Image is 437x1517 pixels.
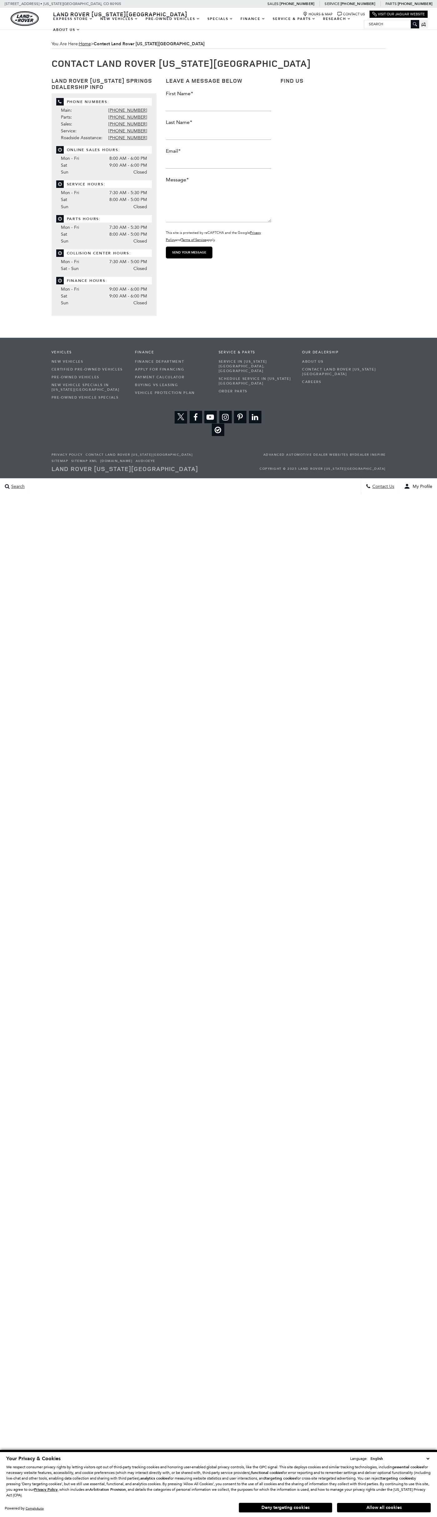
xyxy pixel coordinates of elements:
span: Sat [61,232,67,237]
h1: Contact Land Rover [US_STATE][GEOGRAPHIC_DATA] [52,58,386,68]
span: Roadside Assistance: [61,135,102,140]
strong: Contact Land Rover [US_STATE][GEOGRAPHIC_DATA] [94,41,205,47]
u: Privacy Policy [34,1487,57,1492]
a: ComplyAuto [26,1506,44,1510]
span: 9:00 AM - 6:00 PM [109,162,147,169]
a: Sitemap XML [71,459,97,463]
span: Sales [267,2,279,6]
a: New Vehicles [97,13,142,24]
span: Sat [61,163,67,168]
img: Land Rover [11,11,39,26]
a: Service in [US_STATE][GEOGRAPHIC_DATA], [GEOGRAPHIC_DATA] [219,358,293,375]
span: Search [10,484,25,489]
span: Service: [61,128,77,134]
span: Service [325,2,339,6]
a: Home [79,41,91,47]
a: About Us [49,24,84,35]
span: 7:30 AM - 5:30 PM [109,224,147,231]
a: [PHONE_NUMBER] [340,1,375,6]
span: 8:00 AM - 5:00 PM [109,231,147,238]
span: Mon - Fri [61,190,79,195]
label: Message [166,176,189,183]
span: Finance [135,350,209,355]
span: Your Privacy & Cookies [6,1455,61,1462]
a: Open Twitter in a new window [175,411,187,424]
div: Powered by [5,1506,44,1510]
span: Parts [385,2,397,6]
span: 9:00 AM - 6:00 PM [109,293,147,300]
span: Sun [61,300,68,306]
a: [PHONE_NUMBER] [108,121,147,127]
span: Phone Numbers: [56,98,152,106]
a: Pre-Owned Vehicle Specials [52,394,126,401]
a: Pre-Owned Vehicles [52,373,126,381]
a: Contact Us [337,12,365,17]
a: Contact Land Rover [US_STATE][GEOGRAPHIC_DATA] [302,366,376,378]
span: Sun [61,238,68,244]
span: Closed [133,300,147,307]
a: Dealer Inspire [355,453,386,457]
a: [PHONE_NUMBER] [108,135,147,140]
span: Copyright © 2025 Land Rover [US_STATE][GEOGRAPHIC_DATA] [260,464,386,474]
a: Contact Land Rover [US_STATE][GEOGRAPHIC_DATA] [86,453,193,457]
a: About Us [302,358,376,366]
span: Contact Us [371,484,394,489]
a: Open Pinterest-p in a new window [234,411,246,423]
a: Service & Parts [269,13,319,24]
span: Mon - Fri [61,287,79,292]
span: 9:00 AM - 6:00 PM [109,286,147,293]
span: Parts Hours: [56,215,152,223]
form: Contact Us [166,87,271,262]
a: [PHONE_NUMBER] [108,115,147,120]
small: This site is protected by reCAPTCHA and the Google and apply. [166,231,261,242]
span: Sat - Sun [61,266,79,271]
a: Order Parts [219,387,293,395]
span: You Are Here: [52,39,386,49]
span: > [79,41,205,47]
a: AudioEye [136,459,155,463]
span: Finance Hours: [56,277,152,284]
h3: Find Us [281,78,386,84]
label: First Name [166,90,193,97]
a: Careers [302,378,376,386]
span: Main: [61,108,72,113]
a: land-rover [11,11,39,26]
a: Privacy Policy [52,453,83,457]
strong: analytics cookies [140,1476,169,1481]
a: Finance [237,13,269,24]
h3: Land Rover [US_STATE] Springs Dealership Info [52,78,157,90]
a: Sitemap [52,459,68,463]
a: New Vehicles [52,358,126,366]
div: Breadcrumbs [52,39,386,49]
span: Mon - Fri [61,225,79,230]
a: [STREET_ADDRESS] • [US_STATE][GEOGRAPHIC_DATA], CO 80905 [5,2,121,6]
span: Sales: [61,121,72,127]
span: Vehicles [52,350,126,355]
a: Open Youtube-play in a new window [204,411,217,423]
a: Land Rover [US_STATE][GEOGRAPHIC_DATA] [52,464,198,473]
input: Search [364,20,419,28]
a: [PHONE_NUMBER] [398,1,432,6]
a: Open Linkedin in a new window [249,411,261,423]
span: Closed [133,204,147,210]
span: Sun [61,169,68,175]
button: Allow all cookies [337,1503,431,1512]
strong: targeting cookies [265,1476,296,1481]
a: Specials [204,13,237,24]
a: Schedule Service in [US_STATE][GEOGRAPHIC_DATA] [219,375,293,387]
a: Buying vs Leasing [135,381,209,389]
span: Sat [61,197,67,202]
a: [PHONE_NUMBER] [108,108,147,113]
span: 7:30 AM - 5:00 PM [109,258,147,265]
span: Service Hours: [56,180,152,188]
label: Email [166,148,181,155]
a: Finance Department [135,358,209,366]
a: Vehicle Protection Plan [135,389,209,397]
span: Mon - Fri [61,259,79,264]
p: We respect consumer privacy rights by letting visitors opt out of third-party tracking cookies an... [6,1464,431,1498]
a: [PHONE_NUMBER] [108,128,147,134]
span: Sun [61,204,68,209]
span: Closed [133,169,147,176]
a: Hours & Map [303,12,333,17]
a: [DOMAIN_NAME] [100,459,133,463]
